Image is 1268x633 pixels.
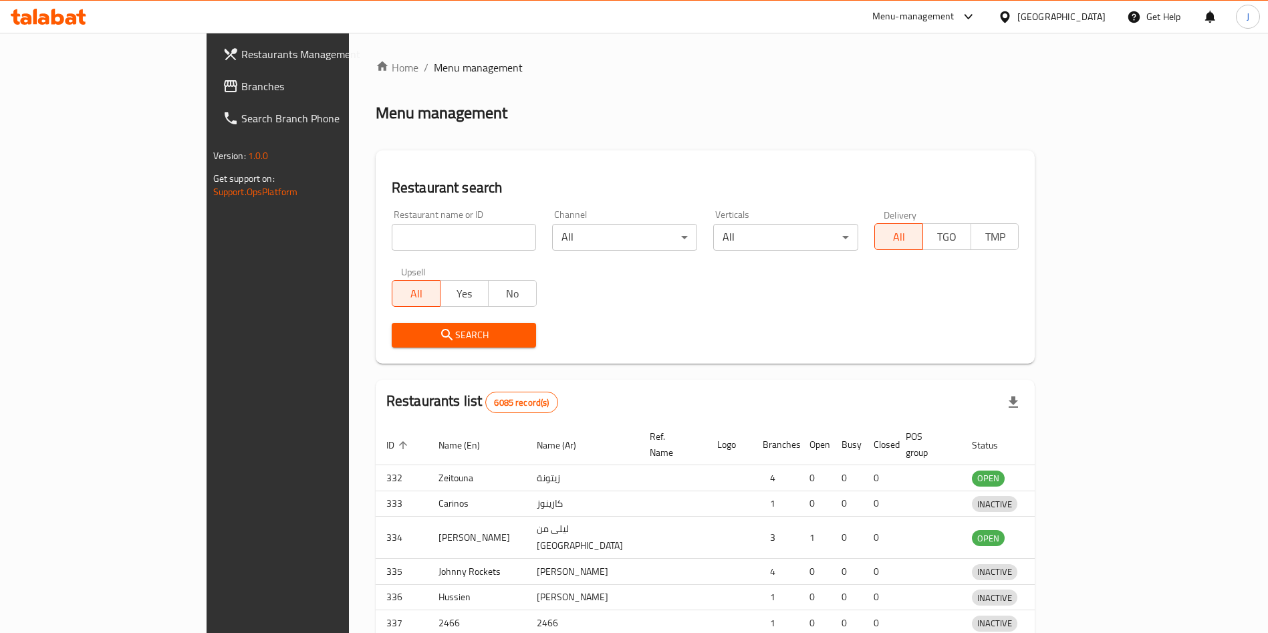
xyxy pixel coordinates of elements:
[440,280,489,307] button: Yes
[707,424,752,465] th: Logo
[402,327,526,344] span: Search
[1033,424,1080,465] th: Action
[831,424,863,465] th: Busy
[428,491,526,517] td: Carinos
[752,424,799,465] th: Branches
[398,284,435,303] span: All
[424,59,428,76] li: /
[428,465,526,491] td: Zeitouna
[713,224,858,251] div: All
[488,280,537,307] button: No
[392,280,440,307] button: All
[799,584,831,610] td: 0
[752,517,799,559] td: 3
[752,491,799,517] td: 1
[428,517,526,559] td: [PERSON_NAME]
[831,584,863,610] td: 0
[526,584,639,610] td: [PERSON_NAME]
[972,564,1017,580] span: INACTIVE
[213,170,275,187] span: Get support on:
[972,564,1017,580] div: INACTIVE
[831,517,863,559] td: 0
[386,391,558,413] h2: Restaurants list
[392,178,1019,198] h2: Restaurant search
[241,110,408,126] span: Search Branch Phone
[485,392,557,413] div: Total records count
[386,437,412,453] span: ID
[799,491,831,517] td: 0
[972,590,1017,606] span: INACTIVE
[972,616,1017,631] span: INACTIVE
[874,223,923,250] button: All
[392,323,537,348] button: Search
[863,465,895,491] td: 0
[831,491,863,517] td: 0
[799,517,831,559] td: 1
[863,424,895,465] th: Closed
[526,465,639,491] td: زيتونة
[831,465,863,491] td: 0
[650,428,690,461] span: Ref. Name
[1017,9,1106,24] div: [GEOGRAPHIC_DATA]
[971,223,1019,250] button: TMP
[376,59,1035,76] nav: breadcrumb
[494,284,531,303] span: No
[831,559,863,585] td: 0
[752,584,799,610] td: 1
[428,559,526,585] td: Johnny Rockets
[799,424,831,465] th: Open
[977,227,1014,247] span: TMP
[248,147,269,164] span: 1.0.0
[972,497,1017,512] span: INACTIVE
[997,386,1029,418] div: Export file
[434,59,523,76] span: Menu management
[212,102,418,134] a: Search Branch Phone
[526,559,639,585] td: [PERSON_NAME]
[526,517,639,559] td: ليلى من [GEOGRAPHIC_DATA]
[880,227,918,247] span: All
[428,584,526,610] td: Hussien
[872,9,955,25] div: Menu-management
[212,38,418,70] a: Restaurants Management
[972,590,1017,606] div: INACTIVE
[799,559,831,585] td: 0
[972,471,1005,486] span: OPEN
[213,183,298,201] a: Support.OpsPlatform
[752,559,799,585] td: 4
[972,531,1005,546] span: OPEN
[863,491,895,517] td: 0
[972,530,1005,546] div: OPEN
[537,437,594,453] span: Name (Ar)
[928,227,966,247] span: TGO
[526,491,639,517] td: كارينوز
[863,559,895,585] td: 0
[1247,9,1249,24] span: J
[863,584,895,610] td: 0
[972,437,1015,453] span: Status
[401,267,426,276] label: Upsell
[376,102,507,124] h2: Menu management
[446,284,483,303] span: Yes
[799,465,831,491] td: 0
[752,465,799,491] td: 4
[906,428,945,461] span: POS group
[486,396,557,409] span: 6085 record(s)
[212,70,418,102] a: Branches
[241,78,408,94] span: Branches
[438,437,497,453] span: Name (En)
[552,224,697,251] div: All
[922,223,971,250] button: TGO
[884,210,917,219] label: Delivery
[241,46,408,62] span: Restaurants Management
[213,147,246,164] span: Version:
[392,224,537,251] input: Search for restaurant name or ID..
[863,517,895,559] td: 0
